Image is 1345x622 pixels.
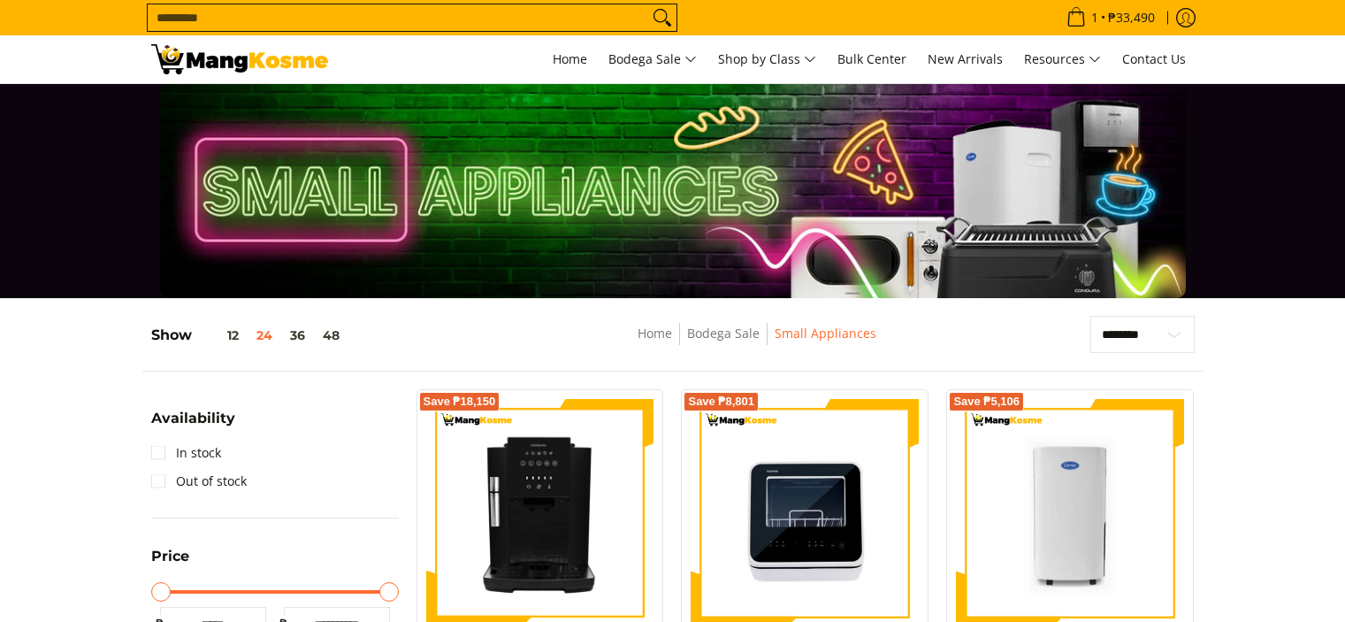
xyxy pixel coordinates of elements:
[424,396,496,407] span: Save ₱18,150
[837,50,906,67] span: Bulk Center
[151,549,189,564] span: Price
[151,549,189,577] summary: Open
[600,35,706,83] a: Bodega Sale
[1024,49,1101,71] span: Resources
[687,325,760,342] a: Bodega Sale
[1122,50,1186,67] span: Contact Us
[151,467,247,495] a: Out of stock
[544,35,596,83] a: Home
[151,411,235,439] summary: Open
[1113,35,1195,83] a: Contact Us
[281,328,314,342] button: 36
[648,4,676,31] button: Search
[151,326,348,344] h5: Show
[829,35,915,83] a: Bulk Center
[1061,8,1160,27] span: •
[151,411,235,426] span: Availability
[919,35,1012,83] a: New Arrivals
[314,328,348,342] button: 48
[192,328,248,342] button: 12
[709,35,825,83] a: Shop by Class
[775,325,876,342] a: Small Appliances
[688,396,754,407] span: Save ₱8,801
[608,49,697,71] span: Bodega Sale
[953,396,1020,407] span: Save ₱5,106
[151,44,328,74] img: Small Appliances l Mang Kosme: Home Appliances Warehouse Sale
[151,439,221,467] a: In stock
[248,328,281,342] button: 24
[1089,12,1101,24] span: 1
[508,323,1005,363] nav: Breadcrumbs
[718,49,816,71] span: Shop by Class
[553,50,587,67] span: Home
[638,325,672,342] a: Home
[928,50,1003,67] span: New Arrivals
[346,35,1195,83] nav: Main Menu
[1015,35,1110,83] a: Resources
[1105,12,1158,24] span: ₱33,490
